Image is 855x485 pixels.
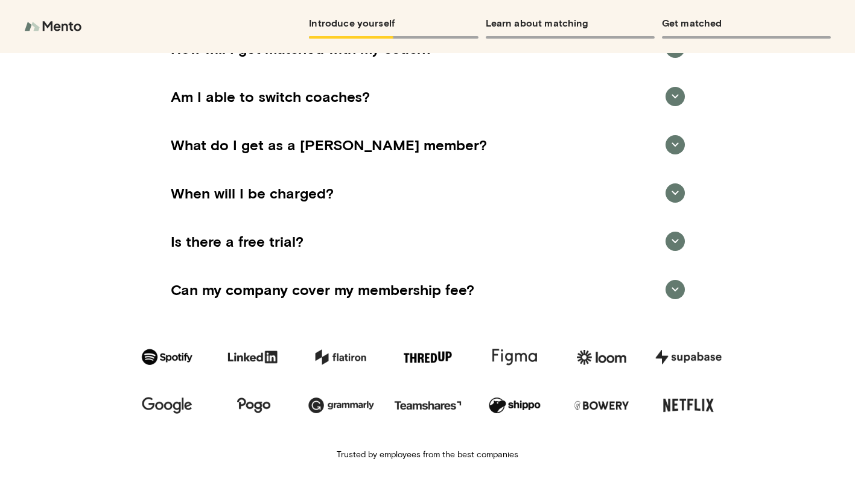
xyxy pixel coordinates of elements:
img: logo [24,14,84,39]
img: thread up [389,338,466,376]
img: figma [476,338,553,376]
img: pogo [215,386,293,425]
img: bowery [563,386,640,425]
h5: Am I able to switch coaches? [171,87,599,106]
p: Trusted by employees from the best companies [337,449,518,461]
h6: Introduce yourself [309,14,478,31]
h5: When will I be charged? [171,183,599,203]
h5: What do I get as a [PERSON_NAME] member? [171,135,599,154]
img: google [129,386,206,425]
img: supabase [650,338,727,376]
img: grammarly [302,386,380,425]
h5: Can my company cover my membership fee? [171,280,599,299]
h5: Is there a free trial? [171,232,599,251]
h6: Get matched [662,14,831,31]
img: flatiron [302,338,380,376]
img: spotify [129,338,206,376]
img: netflix [650,386,727,425]
h6: Learn about matching [486,14,655,31]
img: team shares [389,386,466,425]
img: loom [563,338,640,376]
img: shippo [476,386,553,425]
img: linkedIn [215,338,293,376]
